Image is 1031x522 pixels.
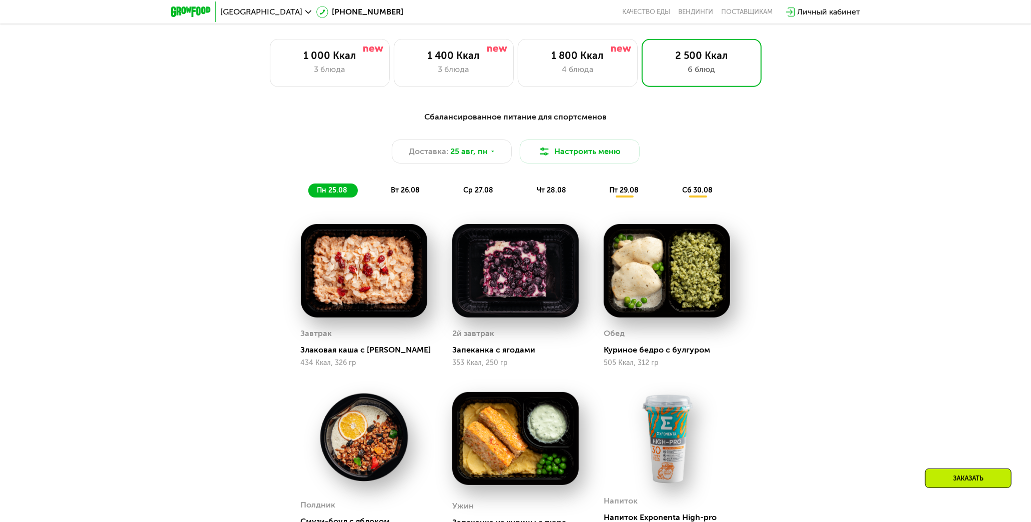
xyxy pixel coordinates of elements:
span: пт 29.08 [610,186,639,194]
div: 6 блюд [652,63,751,75]
div: Заказать [925,468,1012,488]
div: 2й завтрак [452,326,494,341]
div: 434 Ккал, 326 гр [301,359,427,367]
div: 1 800 Ккал [528,49,627,61]
div: Запеканка с ягодами [452,345,587,355]
div: Злаковая каша с [PERSON_NAME] [301,345,435,355]
div: Напиток [604,493,638,508]
div: Сбалансированное питание для спортсменов [220,111,812,123]
div: 4 блюда [528,63,627,75]
button: Настроить меню [520,139,640,163]
div: 3 блюда [280,63,379,75]
span: чт 28.08 [537,186,566,194]
span: ср 27.08 [463,186,493,194]
div: Завтрак [301,326,332,341]
a: [PHONE_NUMBER] [316,6,404,18]
div: Ужин [452,498,474,513]
div: 1 400 Ккал [404,49,503,61]
div: Личный кабинет [798,6,861,18]
div: 353 Ккал, 250 гр [452,359,579,367]
div: Куриное бедро с булгуром [604,345,738,355]
span: 25 авг, пн [450,145,488,157]
div: 1 000 Ккал [280,49,379,61]
span: вт 26.08 [391,186,420,194]
div: Полдник [301,497,336,512]
div: 505 Ккал, 312 гр [604,359,730,367]
div: Обед [604,326,625,341]
div: поставщикам [722,8,773,16]
span: Доставка: [409,145,448,157]
div: 3 блюда [404,63,503,75]
div: 2 500 Ккал [652,49,751,61]
span: пн 25.08 [317,186,348,194]
span: [GEOGRAPHIC_DATA] [221,8,303,16]
span: сб 30.08 [682,186,713,194]
a: Вендинги [679,8,714,16]
a: Качество еды [623,8,671,16]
